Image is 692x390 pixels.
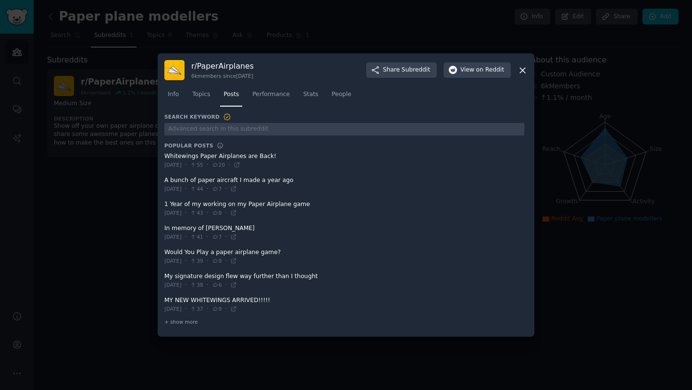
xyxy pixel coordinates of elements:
[168,90,179,99] span: Info
[303,90,318,99] span: Stats
[191,73,254,79] div: 6k members since [DATE]
[328,87,355,107] a: People
[164,257,182,264] span: [DATE]
[164,142,213,149] h3: Popular Posts
[207,161,209,170] span: ·
[402,66,430,74] span: Subreddit
[444,62,511,78] button: Viewon Reddit
[192,90,210,99] span: Topics
[225,209,227,218] span: ·
[164,305,182,312] span: [DATE]
[225,305,227,314] span: ·
[207,305,209,314] span: ·
[185,233,187,242] span: ·
[212,161,225,168] span: 20
[164,87,182,107] a: Info
[185,281,187,290] span: ·
[190,185,203,192] span: 44
[185,209,187,218] span: ·
[185,305,187,314] span: ·
[190,257,203,264] span: 39
[252,90,290,99] span: Performance
[212,209,222,216] span: 8
[164,209,182,216] span: [DATE]
[207,233,209,242] span: ·
[190,305,203,312] span: 37
[185,161,187,170] span: ·
[220,87,242,107] a: Posts
[212,185,222,192] span: 7
[190,233,203,240] span: 41
[189,87,213,107] a: Topics
[190,209,203,216] span: 43
[366,62,437,78] button: ShareSubreddit
[185,257,187,266] span: ·
[212,233,222,240] span: 7
[332,90,351,99] span: People
[212,305,222,312] span: 9
[460,66,504,74] span: View
[207,281,209,290] span: ·
[223,90,239,99] span: Posts
[164,161,182,168] span: [DATE]
[164,281,182,288] span: [DATE]
[190,161,203,168] span: 55
[164,113,232,122] h3: Search Keyword
[164,185,182,192] span: [DATE]
[225,281,227,290] span: ·
[164,123,524,136] input: Advanced search in this subreddit
[207,185,209,194] span: ·
[249,87,293,107] a: Performance
[212,257,222,264] span: 9
[212,281,222,288] span: 6
[476,66,504,74] span: on Reddit
[300,87,321,107] a: Stats
[164,318,198,325] span: + show more
[190,281,203,288] span: 38
[383,66,430,74] span: Share
[207,209,209,218] span: ·
[207,257,209,266] span: ·
[228,161,230,170] span: ·
[225,257,227,266] span: ·
[164,60,185,80] img: PaperAirplanes
[225,185,227,194] span: ·
[191,61,254,71] h3: r/ PaperAirplanes
[185,185,187,194] span: ·
[225,233,227,242] span: ·
[164,233,182,240] span: [DATE]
